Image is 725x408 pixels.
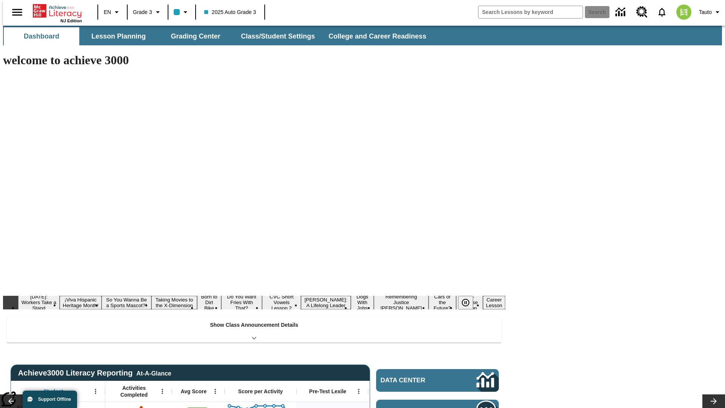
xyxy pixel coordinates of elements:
[43,388,63,395] span: Student
[210,321,298,329] p: Show Class Announcement Details
[23,391,77,408] button: Support Offline
[90,386,101,397] button: Open Menu
[676,5,691,20] img: avatar image
[210,386,221,397] button: Open Menu
[429,293,456,312] button: Slide 11 Cars of the Future?
[151,296,197,309] button: Slide 4 Taking Movies to the X-Dimension
[130,5,165,19] button: Grade: Grade 3, Select a grade
[702,394,725,408] button: Lesson carousel, Next
[322,27,432,45] button: College and Career Readiness
[376,369,499,392] a: Data Center
[611,2,632,23] a: Data Center
[157,386,168,397] button: Open Menu
[381,377,451,384] span: Data Center
[18,293,60,312] button: Slide 1 Labor Day: Workers Take a Stand
[102,296,151,309] button: Slide 3 So You Wanna Be a Sports Mascot?!
[456,293,483,312] button: Slide 12 Pre-release lesson
[4,27,79,45] button: Dashboard
[632,2,652,22] a: Resource Center, Will open in new tab
[133,8,152,16] span: Grade 3
[60,19,82,23] span: NJ Edition
[458,296,473,309] button: Pause
[33,3,82,23] div: Home
[696,5,725,19] button: Profile/Settings
[351,293,374,312] button: Slide 9 Dogs With Jobs
[109,385,159,398] span: Activities Completed
[652,2,672,22] a: Notifications
[204,8,256,16] span: 2025 Auto Grade 3
[309,388,347,395] span: Pre-Test Lexile
[3,26,722,45] div: SubNavbar
[18,369,171,377] span: Achieve3000 Literacy Reporting
[60,296,102,309] button: Slide 2 ¡Viva Hispanic Heritage Month!
[238,388,283,395] span: Score per Activity
[3,27,433,45] div: SubNavbar
[158,27,233,45] button: Grading Center
[104,8,111,16] span: EN
[672,2,696,22] button: Select a new avatar
[221,293,262,312] button: Slide 6 Do You Want Fries With That?
[7,317,501,343] div: Show Class Announcement Details
[301,296,351,309] button: Slide 8 Dianne Feinstein: A Lifelong Leader
[6,1,28,23] button: Open side menu
[374,293,428,312] button: Slide 10 Remembering Justice O'Connor
[38,397,71,402] span: Support Offline
[458,296,481,309] div: Pause
[262,293,301,312] button: Slide 7 CVC Short Vowels Lesson 2
[235,27,321,45] button: Class/Student Settings
[699,8,712,16] span: Tauto
[180,388,207,395] span: Avg Score
[136,369,171,377] div: At-A-Glance
[33,3,82,19] a: Home
[483,296,505,309] button: Slide 13 Career Lesson
[171,5,193,19] button: Class color is light blue. Change class color
[3,53,505,67] h1: welcome to achieve 3000
[478,6,583,18] input: search field
[81,27,156,45] button: Lesson Planning
[353,386,364,397] button: Open Menu
[100,5,125,19] button: Language: EN, Select a language
[197,293,221,312] button: Slide 5 Born to Dirt Bike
